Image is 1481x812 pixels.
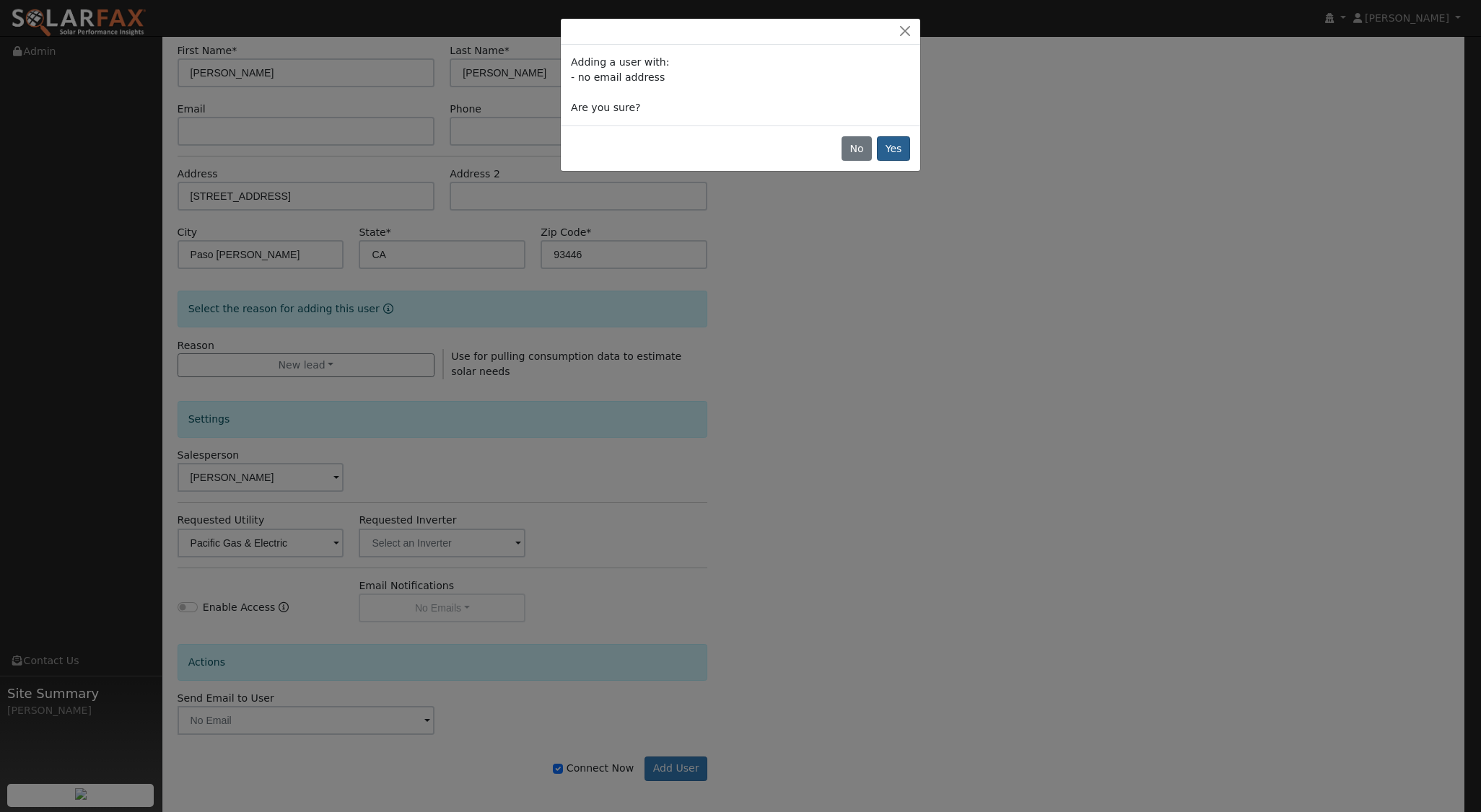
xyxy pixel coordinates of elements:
span: Adding a user with: [571,56,669,68]
button: No [842,136,872,161]
button: Yes [877,136,910,161]
span: Are you sure? [571,102,640,113]
button: Close [895,24,915,39]
span: - no email address [571,71,665,83]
